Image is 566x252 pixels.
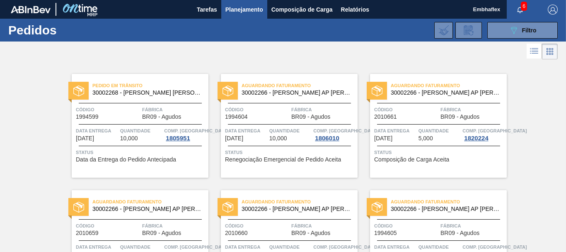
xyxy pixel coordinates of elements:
[374,135,392,142] span: 02/10/2025
[374,148,505,157] span: Status
[269,127,312,135] span: Quantidade
[521,2,527,11] span: 6
[164,127,206,142] a: Comp. [GEOGRAPHIC_DATA]1805951
[440,114,479,120] span: BR09 - Agudos
[242,198,358,206] span: Aguardando Faturamento
[507,4,533,15] button: Notificações
[92,206,202,212] span: 30002266 - LACRE CHOPP AP CLARO AF IN65
[341,5,369,15] span: Relatórios
[223,86,233,96] img: status
[164,127,228,135] span: Comp. Carga
[548,5,558,15] img: Logout
[73,86,84,96] img: status
[8,25,124,35] h1: Pedidos
[291,114,330,120] span: BR09 - Agudos
[542,44,558,59] div: Visão em Cards
[242,90,351,96] span: 30002266 - LACRE CHOPP AP CLARO AF IN65
[225,230,248,236] span: 2010660
[522,27,537,34] span: Filtro
[418,243,461,251] span: Quantidade
[225,127,267,135] span: Data entrega
[225,5,263,15] span: Planejamento
[372,86,382,96] img: status
[291,105,356,114] span: Fábrica
[358,74,507,178] a: statusAguardando Faturamento30002266 - [PERSON_NAME] AP [PERSON_NAME] IN65Código2010661FábricaBR0...
[225,148,356,157] span: Status
[269,135,287,142] span: 10,000
[142,114,181,120] span: BR09 - Agudos
[462,127,527,135] span: Comp. Carga
[92,198,208,206] span: Aguardando Faturamento
[374,157,449,163] span: Composição de Carga Aceita
[391,90,500,96] span: 30002266 - LACRE CHOPP AP CLARO AF IN65
[120,127,162,135] span: Quantidade
[455,22,482,39] div: Solicitação de Revisão de Pedidos
[225,135,243,142] span: 01/10/2025
[391,81,507,90] span: Aguardando Faturamento
[269,243,312,251] span: Quantidade
[313,127,356,142] a: Comp. [GEOGRAPHIC_DATA]1806010
[271,5,333,15] span: Composição de Carga
[434,22,453,39] div: Importar Negociações dos Pedidos
[242,81,358,90] span: Aguardando Faturamento
[92,81,208,90] span: Pedido em Trânsito
[313,127,377,135] span: Comp. Carga
[120,243,162,251] span: Quantidade
[76,114,99,120] span: 1994599
[440,230,479,236] span: BR09 - Agudos
[164,243,228,251] span: Comp. Carga
[391,198,507,206] span: Aguardando Faturamento
[76,148,206,157] span: Status
[223,202,233,213] img: status
[462,127,505,142] a: Comp. [GEOGRAPHIC_DATA]1820224
[418,135,433,142] span: 5,000
[225,222,289,230] span: Código
[142,222,206,230] span: Fábrica
[73,202,84,213] img: status
[76,222,140,230] span: Código
[242,206,351,212] span: 30002266 - LACRE CHOPP AP CLARO AF IN65
[225,114,248,120] span: 1994604
[527,44,542,59] div: Visão em Lista
[440,105,505,114] span: Fábrica
[76,135,94,142] span: 06/09/2025
[142,230,181,236] span: BR09 - Agudos
[164,135,191,142] div: 1805951
[374,222,438,230] span: Código
[313,135,341,142] div: 1806010
[391,206,500,212] span: 30002266 - LACRE CHOPP AP CLARO AF IN65
[59,74,208,178] a: statusPedido em Trânsito30002268 - [PERSON_NAME] [PERSON_NAME] AF IN65Código1994599FábricaBR09 - ...
[225,157,341,163] span: Renegociação Emergencial de Pedido Aceita
[76,105,140,114] span: Código
[374,127,416,135] span: Data entrega
[92,90,202,96] span: 30002268 - LACRE CHOPP BC CLARO AF IN65
[120,135,138,142] span: 10,000
[76,230,99,236] span: 2010659
[487,22,558,39] button: Filtro
[76,157,176,163] span: Data da Entrega do Pedido Antecipada
[462,243,527,251] span: Comp. Carga
[142,105,206,114] span: Fábrica
[76,243,118,251] span: Data entrega
[291,222,356,230] span: Fábrica
[197,5,217,15] span: Tarefas
[462,135,490,142] div: 1820224
[374,230,397,236] span: 1994605
[225,105,289,114] span: Código
[11,6,51,13] img: TNhmsLtSVTkK8tSr43FrP2fwEKptu5GPRR3wAAAABJRU5ErkJggg==
[374,243,416,251] span: Data entrega
[313,243,377,251] span: Comp. Carga
[374,105,438,114] span: Código
[76,127,118,135] span: Data entrega
[418,127,461,135] span: Quantidade
[374,114,397,120] span: 2010661
[208,74,358,178] a: statusAguardando Faturamento30002266 - [PERSON_NAME] AP [PERSON_NAME] IN65Código1994604FábricaBR0...
[440,222,505,230] span: Fábrica
[225,243,267,251] span: Data entrega
[291,230,330,236] span: BR09 - Agudos
[372,202,382,213] img: status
